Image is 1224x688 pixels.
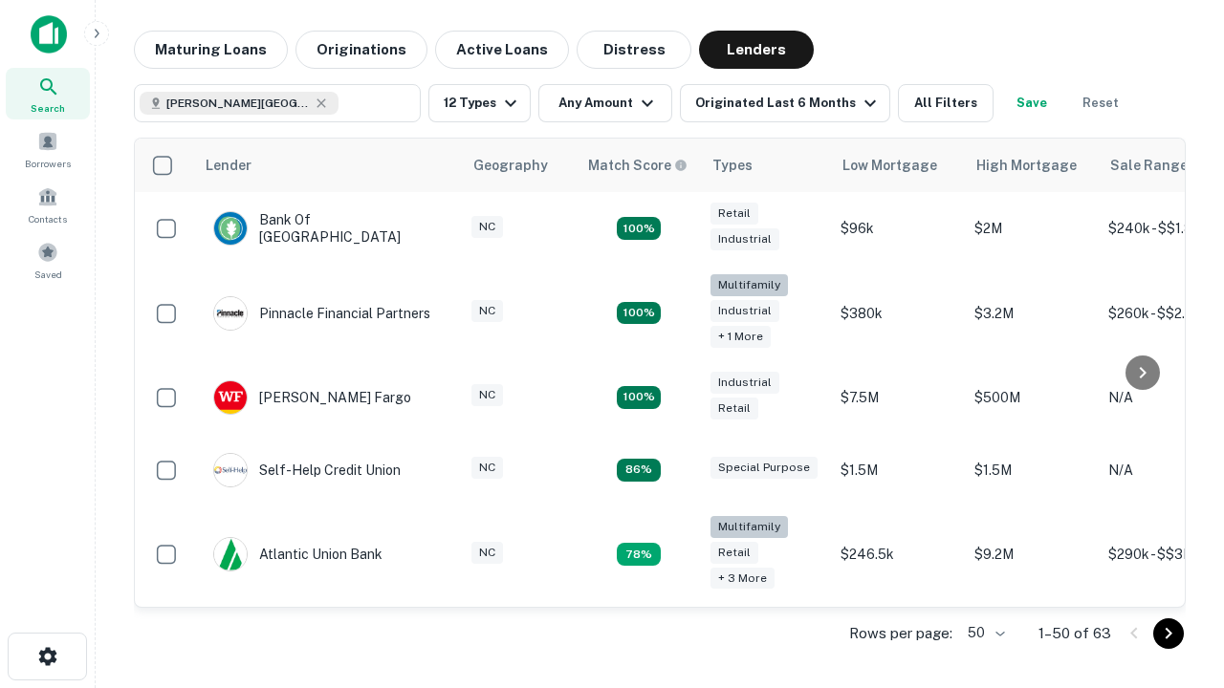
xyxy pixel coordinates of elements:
[206,154,251,177] div: Lender
[976,154,1077,177] div: High Mortgage
[617,217,661,240] div: Matching Properties: 15, hasApolloMatch: undefined
[965,139,1099,192] th: High Mortgage
[965,192,1099,265] td: $2M
[695,92,882,115] div: Originated Last 6 Months
[712,154,753,177] div: Types
[1110,154,1188,177] div: Sale Range
[428,84,531,122] button: 12 Types
[831,192,965,265] td: $96k
[1153,618,1184,649] button: Go to next page
[960,619,1008,647] div: 50
[965,265,1099,361] td: $3.2M
[213,296,430,331] div: Pinnacle Financial Partners
[462,139,577,192] th: Geography
[617,543,661,566] div: Matching Properties: 10, hasApolloMatch: undefined
[710,274,788,296] div: Multifamily
[473,154,548,177] div: Geography
[898,84,994,122] button: All Filters
[471,216,503,238] div: NC
[831,139,965,192] th: Low Mortgage
[831,506,965,603] td: $246.5k
[213,380,411,415] div: [PERSON_NAME] Fargo
[842,154,937,177] div: Low Mortgage
[471,300,503,322] div: NC
[213,453,401,487] div: Self-help Credit Union
[214,381,247,414] img: picture
[34,267,62,282] span: Saved
[710,542,758,564] div: Retail
[577,139,701,192] th: Capitalize uses an advanced AI algorithm to match your search with the best lender. The match sco...
[617,302,661,325] div: Matching Properties: 23, hasApolloMatch: undefined
[831,265,965,361] td: $380k
[617,459,661,482] div: Matching Properties: 11, hasApolloMatch: undefined
[134,31,288,69] button: Maturing Loans
[965,434,1099,506] td: $1.5M
[701,139,831,192] th: Types
[699,31,814,69] button: Lenders
[710,228,779,250] div: Industrial
[471,384,503,406] div: NC
[6,68,90,119] a: Search
[166,95,310,112] span: [PERSON_NAME][GEOGRAPHIC_DATA], [GEOGRAPHIC_DATA]
[588,155,688,176] div: Capitalize uses an advanced AI algorithm to match your search with the best lender. The match sco...
[617,386,661,409] div: Matching Properties: 14, hasApolloMatch: undefined
[471,457,503,479] div: NC
[710,372,779,394] div: Industrial
[6,234,90,286] a: Saved
[31,15,67,54] img: capitalize-icon.png
[710,457,818,479] div: Special Purpose
[965,361,1099,434] td: $500M
[710,300,779,322] div: Industrial
[1038,622,1111,645] p: 1–50 of 63
[1128,535,1224,627] iframe: Chat Widget
[214,212,247,245] img: picture
[31,100,65,116] span: Search
[588,155,684,176] h6: Match Score
[25,156,71,171] span: Borrowers
[471,542,503,564] div: NC
[710,516,788,538] div: Multifamily
[213,211,443,246] div: Bank Of [GEOGRAPHIC_DATA]
[710,203,758,225] div: Retail
[435,31,569,69] button: Active Loans
[710,568,775,590] div: + 3 more
[849,622,952,645] p: Rows per page:
[214,297,247,330] img: picture
[965,506,1099,603] td: $9.2M
[831,434,965,506] td: $1.5M
[680,84,890,122] button: Originated Last 6 Months
[214,538,247,570] img: picture
[710,326,771,348] div: + 1 more
[295,31,427,69] button: Originations
[214,454,247,486] img: picture
[29,211,67,226] span: Contacts
[1001,84,1062,122] button: Save your search to get updates of matches that match your search criteria.
[213,537,382,571] div: Atlantic Union Bank
[577,31,691,69] button: Distress
[1070,84,1131,122] button: Reset
[831,361,965,434] td: $7.5M
[710,398,758,419] div: Retail
[6,179,90,230] a: Contacts
[6,123,90,175] a: Borrowers
[194,139,462,192] th: Lender
[538,84,672,122] button: Any Amount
